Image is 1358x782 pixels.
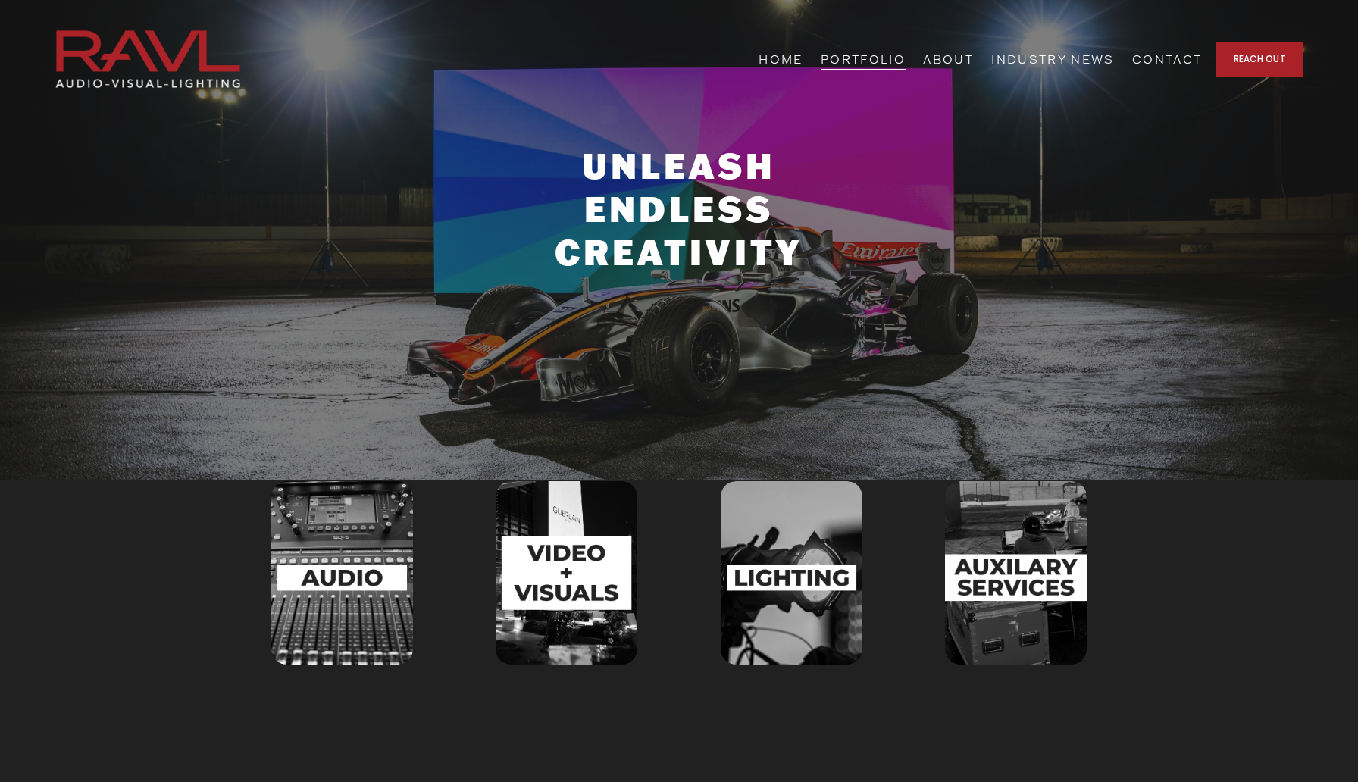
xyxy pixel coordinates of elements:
img: RAVL | Sound, Video, Lighting &amp; IT Services for Events, Los Angeles [55,30,241,89]
a: INDUSTRY NEWS [991,48,1114,71]
strong: UNLEASH ENDLESS CREATIVITY [555,143,803,275]
a: HOME [759,48,803,71]
a: ABOUT [923,48,974,71]
a: PORTFOLIO [821,48,906,71]
a: REACH OUT [1216,42,1303,77]
a: CONTACT [1132,48,1202,71]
